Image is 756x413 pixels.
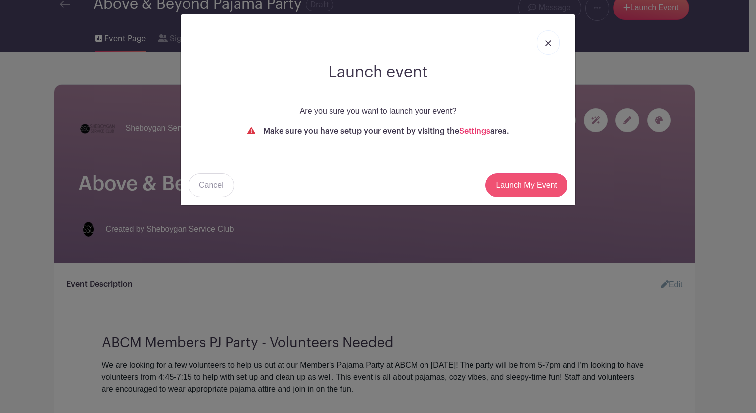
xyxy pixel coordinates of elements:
[189,63,567,82] h2: Launch event
[459,127,490,135] a: Settings
[189,173,234,197] a: Cancel
[545,40,551,46] img: close_button-5f87c8562297e5c2d7936805f587ecaba9071eb48480494691a3f1689db116b3.svg
[189,125,567,137] p: Make sure you have setup your event by visiting the area.
[485,173,567,197] input: Launch My Event
[189,105,567,117] p: Are you sure you want to launch your event?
